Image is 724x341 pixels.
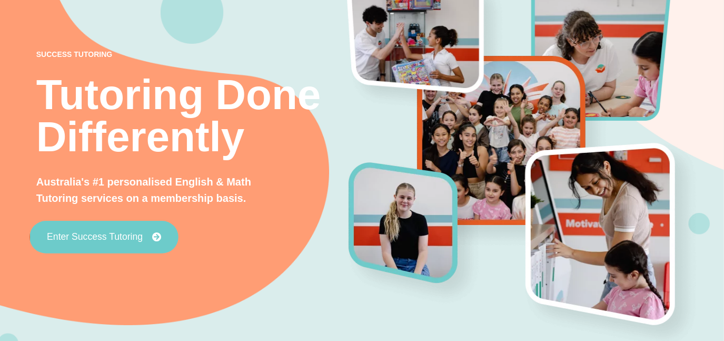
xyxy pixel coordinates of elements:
[29,221,178,254] a: Enter Success Tutoring
[549,222,724,341] iframe: Chat Widget
[36,51,349,58] p: success tutoring
[47,232,143,242] span: Enter Success Tutoring
[36,174,265,207] p: Australia's #1 personalised English & Math Tutoring services on a membership basis.
[36,74,349,158] h2: Tutoring Done Differently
